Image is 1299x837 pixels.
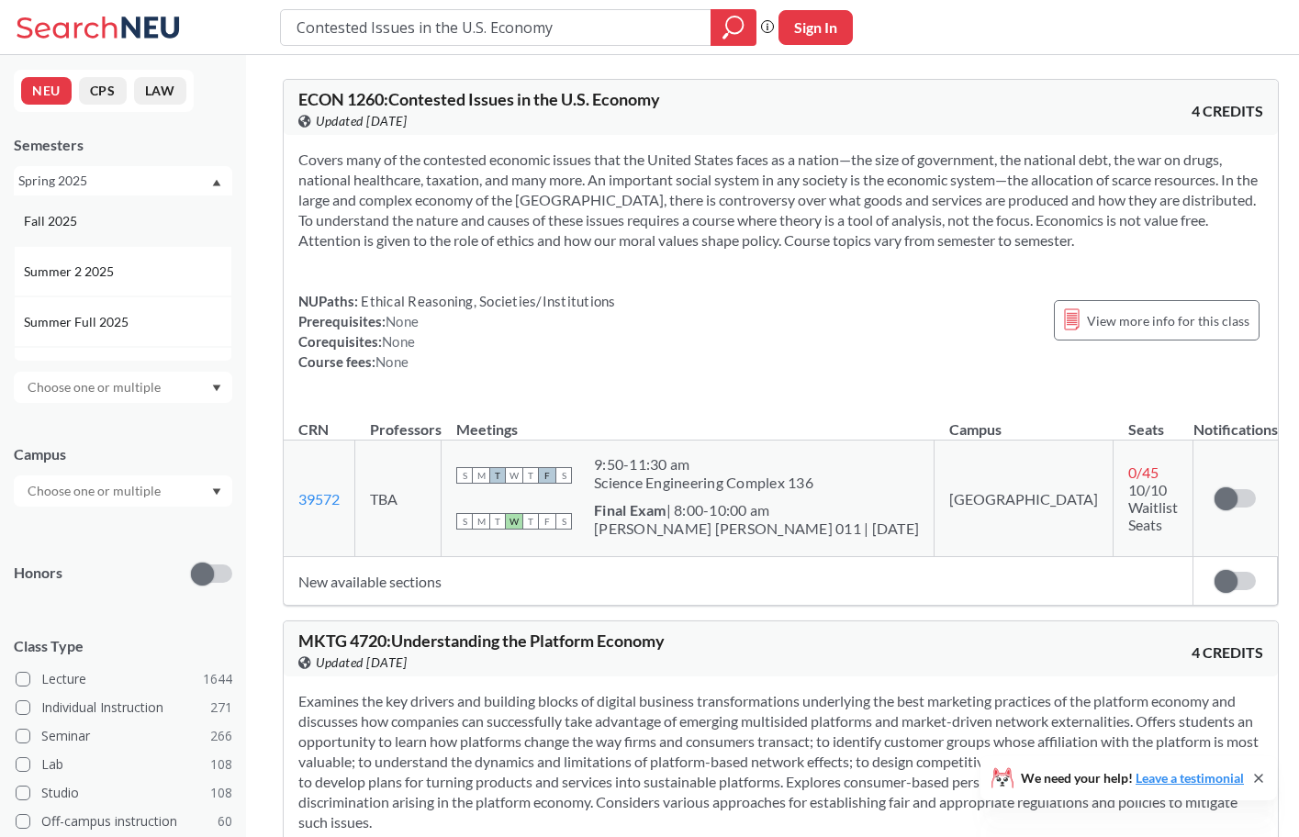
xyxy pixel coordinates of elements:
td: [GEOGRAPHIC_DATA] [935,441,1114,557]
label: Lab [16,753,232,776]
div: | 8:00-10:00 am [594,501,919,519]
span: 266 [210,726,232,746]
span: 60 [218,811,232,831]
div: Campus [14,444,232,464]
svg: Dropdown arrow [212,385,221,392]
label: Seminar [16,724,232,748]
span: S [555,467,572,484]
input: Choose one or multiple [18,480,173,502]
a: 39572 [298,490,340,508]
span: Fall 2025 [24,211,81,231]
span: S [456,513,473,530]
span: Updated [DATE] [316,653,407,673]
button: LAW [134,77,186,105]
span: None [382,333,415,350]
div: Dropdown arrow [14,372,232,403]
section: Examines the key drivers and building blocks of digital business transformations underlying the b... [298,691,1263,832]
th: Professors [355,401,442,441]
svg: Dropdown arrow [212,488,221,496]
button: Sign In [778,10,853,45]
span: 108 [210,783,232,803]
td: New available sections [284,557,1193,606]
b: Final Exam [594,501,666,519]
div: NUPaths: Prerequisites: Corequisites: Course fees: [298,291,616,372]
span: F [539,467,555,484]
label: Off-campus instruction [16,809,232,833]
span: W [506,513,522,530]
span: T [489,467,506,484]
label: Individual Instruction [16,696,232,720]
span: S [555,513,572,530]
span: 1644 [203,669,232,689]
span: Summer 2 2025 [24,262,118,282]
span: Ethical Reasoning, Societies/Institutions [358,293,616,309]
span: ECON 1260 : Contested Issues in the U.S. Economy [298,89,660,109]
span: 0 / 45 [1128,463,1159,481]
span: None [375,353,409,370]
span: 4 CREDITS [1192,642,1263,663]
span: F [539,513,555,530]
span: M [473,513,489,530]
a: Leave a testimonial [1136,770,1244,786]
section: Covers many of the contested economic issues that the United States faces as a nation—the size of... [298,150,1263,251]
span: 271 [210,697,232,718]
input: Choose one or multiple [18,376,173,398]
span: MKTG 4720 : Understanding the Platform Economy [298,631,665,651]
div: [PERSON_NAME] [PERSON_NAME] 011 | [DATE] [594,519,919,538]
input: Class, professor, course number, "phrase" [295,12,698,43]
span: 4 CREDITS [1192,101,1263,121]
th: Seats [1114,401,1193,441]
div: Science Engineering Complex 136 [594,474,813,492]
span: Class Type [14,636,232,656]
span: W [506,467,522,484]
span: None [386,313,419,329]
span: Updated [DATE] [316,111,407,131]
svg: magnifying glass [722,15,745,40]
th: Campus [935,401,1114,441]
th: Meetings [442,401,935,441]
label: Studio [16,781,232,805]
span: T [522,467,539,484]
span: We need your help! [1021,772,1244,785]
button: NEU [21,77,72,105]
span: 108 [210,754,232,775]
div: Dropdown arrow [14,475,232,507]
div: Semesters [14,135,232,155]
span: Summer Full 2025 [24,312,132,332]
th: Notifications [1193,401,1278,441]
span: M [473,467,489,484]
span: View more info for this class [1087,309,1249,332]
td: TBA [355,441,442,557]
div: Spring 2025 [18,171,210,191]
span: S [456,467,473,484]
span: 10/10 Waitlist Seats [1128,481,1178,533]
span: T [489,513,506,530]
div: magnifying glass [711,9,756,46]
p: Honors [14,563,62,584]
label: Lecture [16,667,232,691]
svg: Dropdown arrow [212,179,221,186]
div: 9:50 - 11:30 am [594,455,813,474]
div: CRN [298,419,329,440]
button: CPS [79,77,127,105]
div: Spring 2025Dropdown arrowFall 2025Summer 2 2025Summer Full 2025Summer 1 2025Spring 2025Fall 2024S... [14,166,232,195]
span: T [522,513,539,530]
